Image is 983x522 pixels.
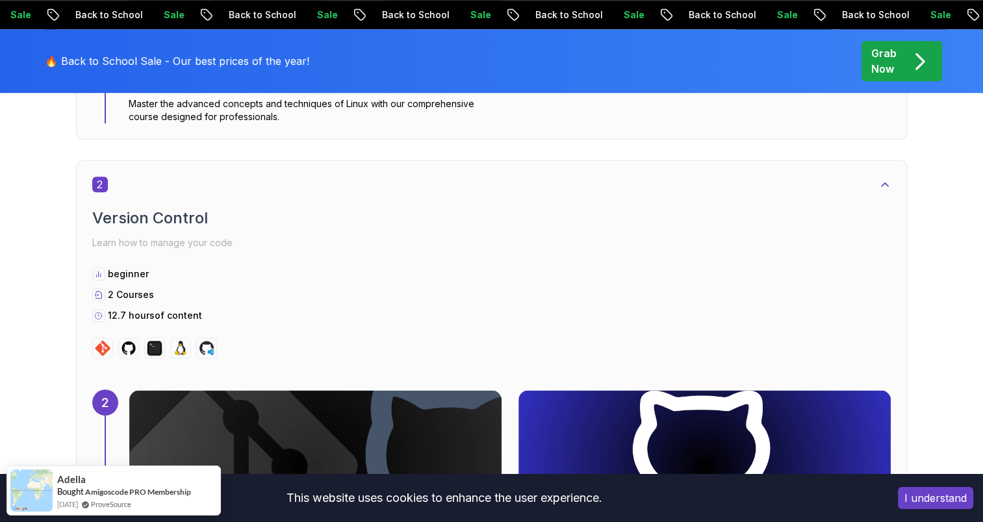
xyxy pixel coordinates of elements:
[898,487,973,509] button: Accept cookies
[92,390,118,416] div: 2
[294,8,336,21] p: Sale
[448,8,489,21] p: Sale
[141,8,183,21] p: Sale
[871,45,897,77] p: Grab Now
[57,474,86,485] span: Adella
[359,8,448,21] p: Back to School
[92,234,891,252] p: Learn how to manage your code
[147,340,162,356] img: terminal logo
[754,8,796,21] p: Sale
[908,8,949,21] p: Sale
[57,486,84,497] span: Bought
[53,8,141,21] p: Back to School
[91,499,131,510] a: ProveSource
[173,340,188,356] img: linux logo
[206,8,294,21] p: Back to School
[108,309,202,322] p: 12.7 hours of content
[57,499,78,510] span: [DATE]
[513,8,601,21] p: Back to School
[108,289,154,300] span: 2 Courses
[129,97,502,123] p: Master the advanced concepts and techniques of Linux with our comprehensive course designed for p...
[819,8,908,21] p: Back to School
[121,340,136,356] img: github logo
[10,484,878,512] div: This website uses cookies to enhance the user experience.
[45,53,309,69] p: 🔥 Back to School Sale - Our best prices of the year!
[85,487,191,497] a: Amigoscode PRO Membership
[108,267,149,280] p: beginner
[601,8,643,21] p: Sale
[92,208,891,229] h2: Version Control
[10,469,53,512] img: provesource social proof notification image
[95,340,110,356] img: git logo
[199,340,214,356] img: codespaces logo
[666,8,754,21] p: Back to School
[92,177,108,192] span: 2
